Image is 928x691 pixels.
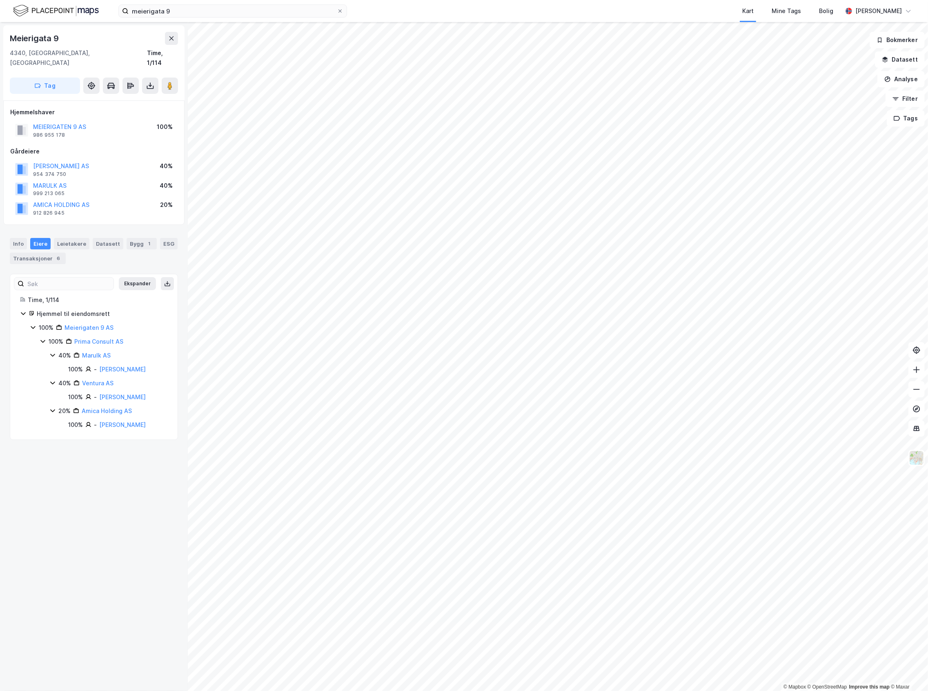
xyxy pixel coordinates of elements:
[10,147,178,156] div: Gårdeiere
[74,338,123,345] a: Prima Consult AS
[127,238,157,249] div: Bygg
[30,238,51,249] div: Eiere
[58,378,71,388] div: 40%
[37,309,168,319] div: Hjemmel til eiendomsrett
[13,4,99,18] img: logo.f888ab2527a4732fd821a326f86c7f29.svg
[772,6,801,16] div: Mine Tags
[82,380,113,387] a: Ventura AS
[33,132,65,138] div: 986 955 178
[99,421,146,428] a: [PERSON_NAME]
[24,278,113,290] input: Søk
[99,393,146,400] a: [PERSON_NAME]
[82,352,111,359] a: Marulk AS
[10,32,60,45] div: Meierigata 9
[68,420,83,430] div: 100%
[10,107,178,117] div: Hjemmelshaver
[68,392,83,402] div: 100%
[68,364,83,374] div: 100%
[28,295,168,305] div: Time, 1/114
[82,407,132,414] a: Amica Holding AS
[54,238,89,249] div: Leietakere
[10,238,27,249] div: Info
[94,392,97,402] div: -
[909,450,924,466] img: Z
[157,122,173,132] div: 100%
[160,238,178,249] div: ESG
[58,351,71,360] div: 40%
[58,406,71,416] div: 20%
[39,323,53,333] div: 100%
[887,652,928,691] div: Kontrollprogram for chat
[129,5,337,17] input: Søk på adresse, matrikkel, gårdeiere, leietakere eller personer
[855,6,902,16] div: [PERSON_NAME]
[145,240,154,248] div: 1
[877,71,925,87] button: Analyse
[49,337,63,347] div: 100%
[783,684,806,690] a: Mapbox
[94,364,97,374] div: -
[119,277,156,290] button: Ekspander
[887,652,928,691] iframe: Chat Widget
[54,254,62,262] div: 6
[160,200,173,210] div: 20%
[160,181,173,191] div: 40%
[875,51,925,68] button: Datasett
[65,324,113,331] a: Meierigaten 9 AS
[99,366,146,373] a: [PERSON_NAME]
[160,161,173,171] div: 40%
[94,420,97,430] div: -
[10,78,80,94] button: Tag
[93,238,123,249] div: Datasett
[819,6,833,16] div: Bolig
[870,32,925,48] button: Bokmerker
[808,684,847,690] a: OpenStreetMap
[849,684,890,690] a: Improve this map
[886,91,925,107] button: Filter
[33,190,65,197] div: 999 213 065
[10,253,66,264] div: Transaksjoner
[33,171,66,178] div: 954 374 750
[147,48,178,68] div: Time, 1/114
[887,110,925,127] button: Tags
[10,48,147,68] div: 4340, [GEOGRAPHIC_DATA], [GEOGRAPHIC_DATA]
[742,6,754,16] div: Kart
[33,210,65,216] div: 912 826 945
